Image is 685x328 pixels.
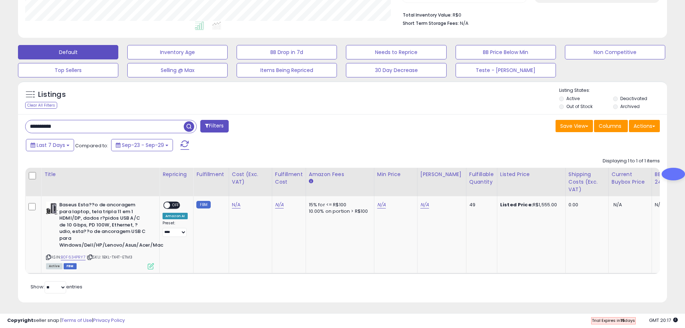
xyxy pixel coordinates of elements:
label: Active [566,95,580,102]
span: Compared to: [75,142,108,149]
small: Amazon Fees. [309,178,313,185]
div: Displaying 1 to 1 of 1 items [603,158,660,165]
button: Teste - [PERSON_NAME] [456,63,556,77]
button: Items Being Repriced [237,63,337,77]
button: Inventory Age [127,45,228,59]
div: seller snap | | [7,317,125,324]
label: Out of Stock [566,103,593,109]
button: Non Competitive [565,45,665,59]
div: 49 [469,202,492,208]
div: Amazon Fees [309,171,371,178]
button: Save View [556,120,593,132]
span: Last 7 Days [37,141,65,149]
div: Repricing [163,171,190,178]
div: Current Buybox Price [612,171,649,186]
span: Show: entries [31,283,82,290]
a: N/A [232,201,241,208]
label: Deactivated [620,95,647,102]
p: Listing States: [559,87,667,94]
a: Terms of Use [61,317,92,324]
button: Filters [200,120,228,132]
a: N/A [275,201,284,208]
div: BB Share 24h. [655,171,681,186]
b: Short Term Storage Fees: [403,20,459,26]
div: 0.00 [568,202,603,208]
button: BB Price Below Min [456,45,556,59]
div: Title [44,171,156,178]
div: 10.00% on portion > R$100 [309,208,369,215]
span: Sep-23 - Sep-29 [122,141,164,149]
label: Archived [620,103,640,109]
div: N/A [655,202,679,208]
b: 15 [620,318,625,323]
div: Fulfillment [196,171,225,178]
span: OFF [170,202,182,208]
strong: Copyright [7,317,33,324]
button: Columns [594,120,628,132]
div: Preset: [163,221,188,237]
div: Fulfillment Cost [275,171,303,186]
button: Needs to Reprice [346,45,446,59]
div: Shipping Costs (Exc. VAT) [568,171,606,193]
button: 30 Day Decrease [346,63,446,77]
span: FBM [64,263,77,269]
div: Clear All Filters [25,102,57,109]
div: [PERSON_NAME] [420,171,463,178]
a: B0F634PRY7 [61,254,86,260]
a: N/A [420,201,429,208]
a: Privacy Policy [93,317,125,324]
div: Fulfillable Quantity [469,171,494,186]
b: Total Inventory Value: [403,12,452,18]
b: Listed Price: [500,201,533,208]
button: Sep-23 - Sep-29 [111,139,173,151]
div: ASIN: [46,202,154,269]
button: Selling @ Max [127,63,228,77]
a: N/A [377,201,386,208]
button: Top Sellers [18,63,118,77]
h5: Listings [38,90,66,100]
div: R$1,555.00 [500,202,560,208]
span: Columns [599,122,621,130]
span: N/A [460,20,469,27]
button: Last 7 Days [26,139,74,151]
button: Actions [629,120,660,132]
div: Amazon AI [163,213,188,219]
div: 15% for <= R$100 [309,202,369,208]
small: FBM [196,201,210,208]
span: All listings currently available for purchase on Amazon [46,263,63,269]
span: N/A [613,201,622,208]
button: Default [18,45,118,59]
button: BB Drop in 7d [237,45,337,59]
span: 2025-10-7 20:17 GMT [649,317,678,324]
div: Min Price [377,171,414,178]
div: Listed Price [500,171,562,178]
div: Cost (Exc. VAT) [232,171,269,186]
li: R$0 [403,10,654,19]
b: Baseus Esta??o de ancoragem para laptop, tela tripla 11 em 1 HDMI/DP, dados r?pidos USB A/C de 10... [59,202,147,250]
span: | SKU: 1BXL-TX4T-ETM3 [87,254,133,260]
span: Trial Expires in days [592,318,635,323]
img: 31RrjC-c31L._SL40_.jpg [46,202,58,216]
